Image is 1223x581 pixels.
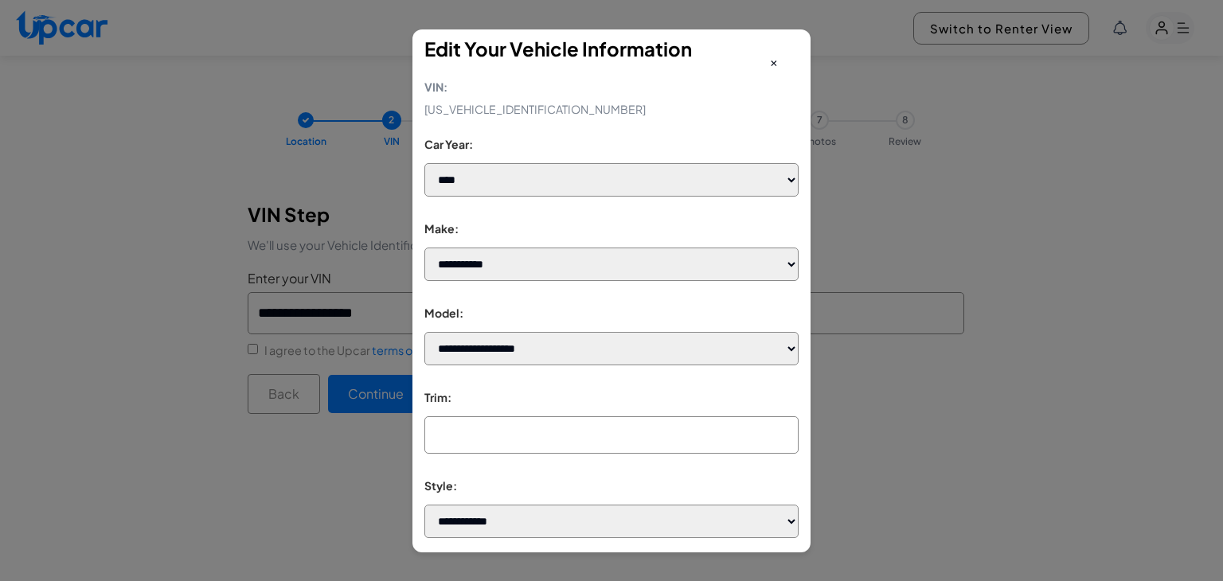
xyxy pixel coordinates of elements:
[424,37,799,60] h2: Edit Your Vehicle Information
[424,76,799,98] strong: VIN:
[424,389,799,406] label: Trim:
[424,305,799,322] label: Model:
[424,220,799,237] label: Make:
[424,136,799,153] label: Car Year:
[424,76,799,120] p: [US_VEHICLE_IDENTIFICATION_NUMBER]
[424,478,799,494] label: Style:
[750,42,798,80] button: Close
